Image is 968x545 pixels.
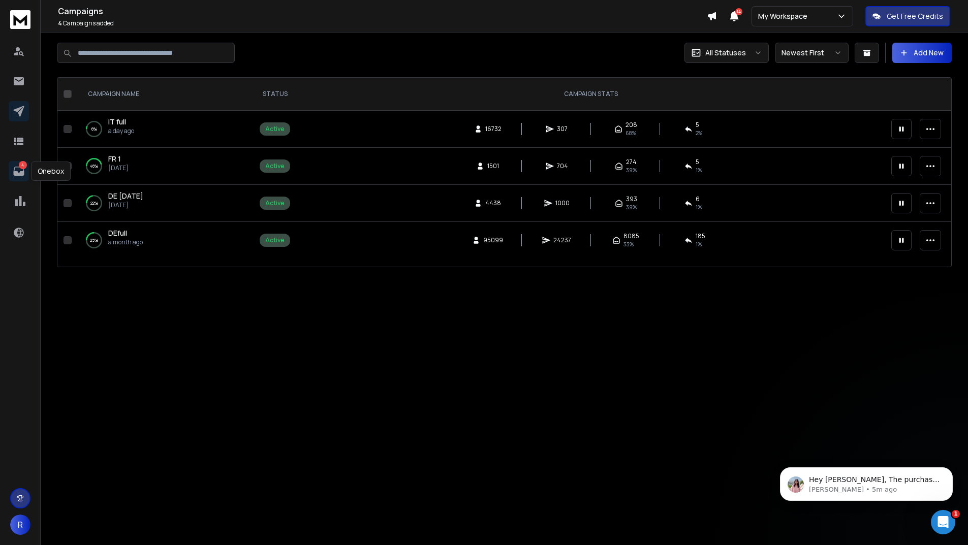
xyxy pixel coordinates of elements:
[623,232,639,240] span: 8085
[19,161,27,169] p: 4
[108,191,143,201] a: DE [DATE]
[108,127,134,135] p: a day ago
[626,121,637,129] span: 208
[557,125,568,133] span: 307
[90,161,98,171] p: 46 %
[76,111,254,148] td: 6%IT fulla day ago
[108,201,143,209] p: [DATE]
[735,8,742,15] span: 14
[76,222,254,259] td: 25%DEfulla month ago
[557,162,568,170] span: 704
[108,117,126,126] span: IT full
[265,236,285,244] div: Active
[483,236,503,244] span: 95099
[765,446,968,518] iframe: Intercom notifications message
[626,203,637,211] span: 39 %
[108,238,143,246] p: a month ago
[10,10,30,29] img: logo
[696,203,702,211] span: 1 %
[952,510,960,518] span: 1
[296,78,885,111] th: CAMPAIGN STATS
[90,235,98,245] p: 25 %
[90,198,98,208] p: 22 %
[696,240,702,248] span: 1 %
[76,148,254,185] td: 46%FR 1[DATE]
[626,166,637,174] span: 39 %
[892,43,952,63] button: Add New
[887,11,943,21] p: Get Free Credits
[931,510,955,534] iframe: Intercom live chat
[775,43,849,63] button: Newest First
[108,154,121,164] a: FR 1
[696,166,702,174] span: 1 %
[254,78,296,111] th: STATUS
[58,19,707,27] p: Campaigns added
[265,199,285,207] div: Active
[555,199,570,207] span: 1000
[485,125,502,133] span: 16732
[76,78,254,111] th: CAMPAIGN NAME
[696,129,702,137] span: 2 %
[626,195,637,203] span: 393
[487,162,499,170] span: 1501
[108,117,126,127] a: IT full
[696,195,700,203] span: 6
[58,5,707,17] h1: Campaigns
[108,164,129,172] p: [DATE]
[758,11,811,21] p: My Workspace
[696,232,705,240] span: 185
[10,515,30,535] button: R
[553,236,571,244] span: 24237
[696,121,699,129] span: 5
[696,158,699,166] span: 5
[76,185,254,222] td: 22%DE [DATE][DATE]
[626,129,636,137] span: 68 %
[623,240,634,248] span: 33 %
[91,124,97,134] p: 6 %
[108,228,127,238] a: DEfull
[485,199,501,207] span: 4438
[626,158,637,166] span: 274
[865,6,950,26] button: Get Free Credits
[9,161,29,181] a: 4
[31,162,71,181] div: Onebox
[265,125,285,133] div: Active
[265,162,285,170] div: Active
[58,19,62,27] span: 4
[705,48,746,58] p: All Statuses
